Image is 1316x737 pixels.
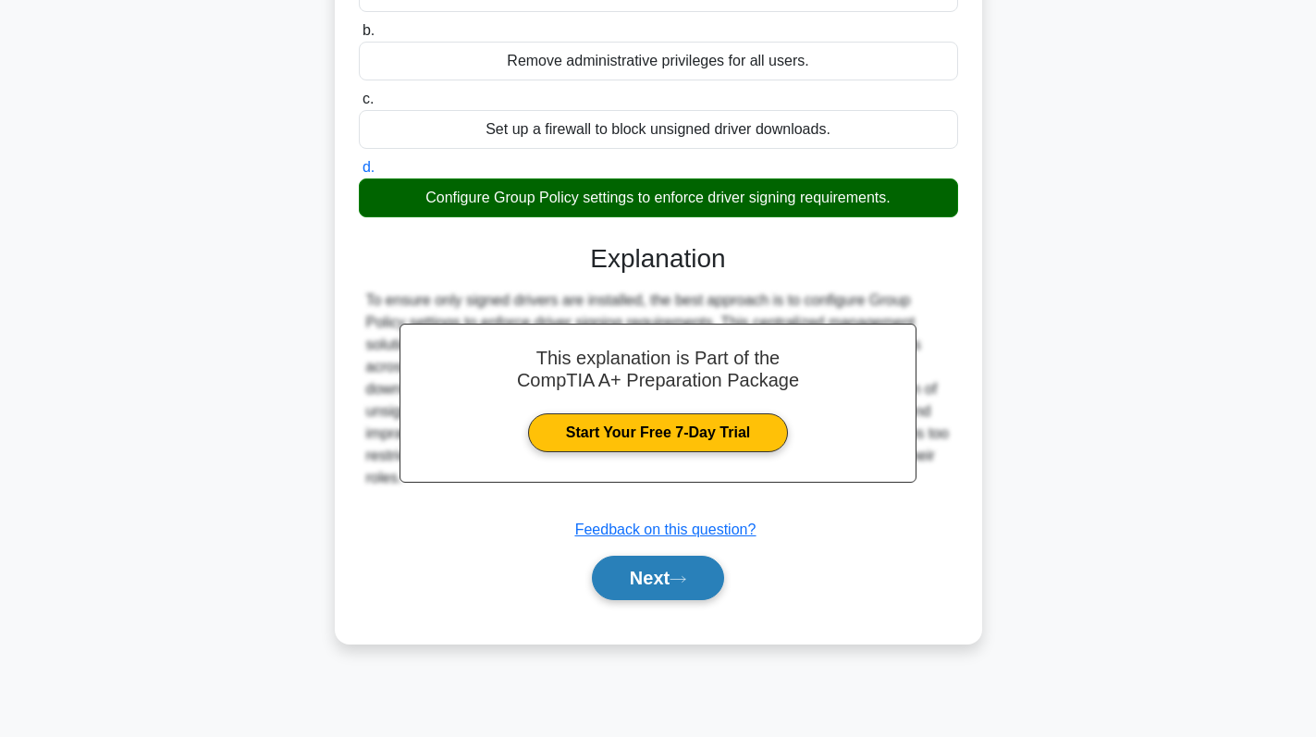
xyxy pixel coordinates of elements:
span: b. [363,22,375,38]
div: Set up a firewall to block unsigned driver downloads. [359,110,958,149]
div: Remove administrative privileges for all users. [359,42,958,80]
button: Next [592,556,724,600]
span: c. [363,91,374,106]
a: Feedback on this question? [575,522,756,537]
div: To ensure only signed drivers are installed, the best approach is to configure Group Policy setti... [366,289,951,489]
h3: Explanation [370,243,947,275]
span: d. [363,159,375,175]
div: Configure Group Policy settings to enforce driver signing requirements. [359,178,958,217]
a: Start Your Free 7-Day Trial [528,413,788,452]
